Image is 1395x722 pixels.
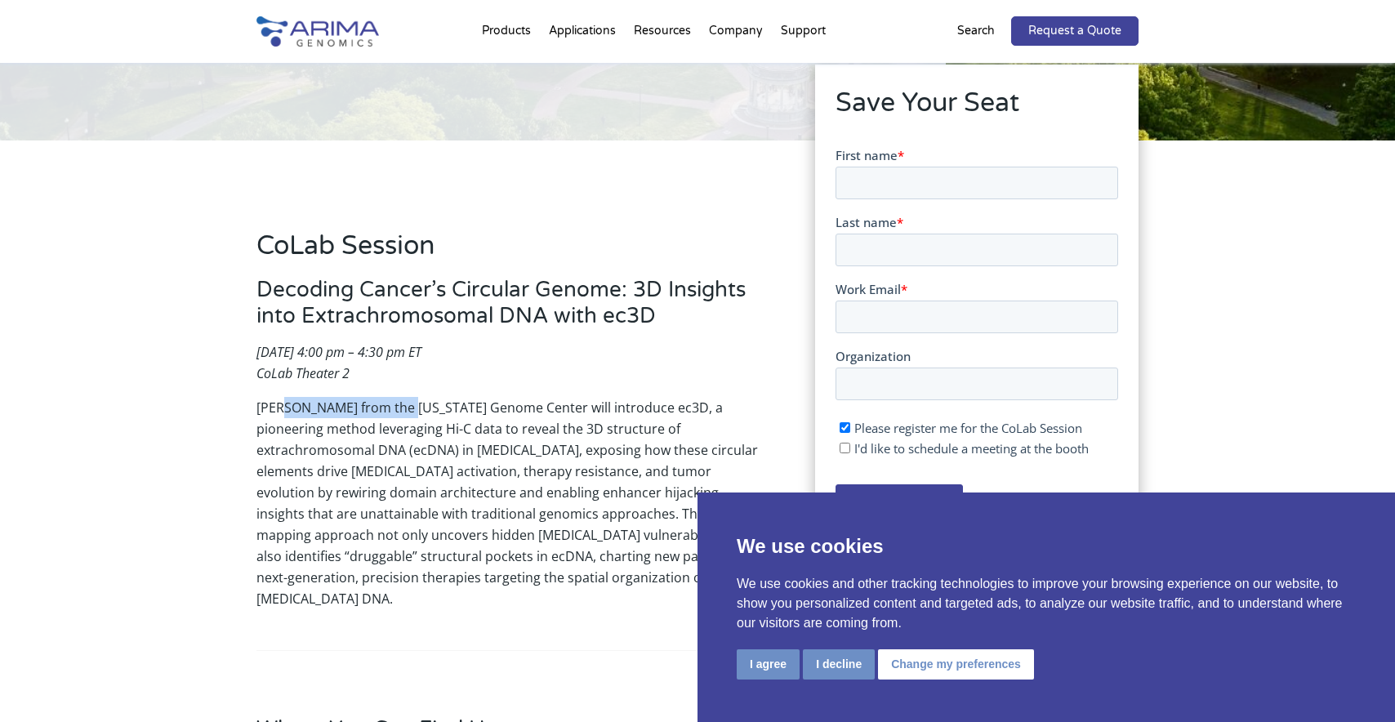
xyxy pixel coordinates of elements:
button: Change my preferences [878,649,1034,680]
p: Search [957,20,995,42]
h3: Decoding Cancer’s Circular Genome: 3D Insights into Extrachromosomal DNA with ec3D [256,277,766,341]
em: [DATE] 4:00 pm – 4:30 pm ET [256,343,421,361]
h2: CoLab Session [256,228,766,277]
em: CoLab Theater 2 [256,364,350,382]
h2: Save Your Seat [836,85,1118,134]
iframe: Form 0 [836,147,1118,533]
button: I decline [803,649,875,680]
p: We use cookies [737,532,1356,561]
a: Request a Quote [1011,16,1139,46]
p: [PERSON_NAME] from the [US_STATE] Genome Center will introduce ec3D, a pioneering method leveragi... [256,397,766,609]
img: Arima-Genomics-logo [256,16,379,47]
p: We use cookies and other tracking technologies to improve your browsing experience on our website... [737,574,1356,633]
button: I agree [737,649,800,680]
